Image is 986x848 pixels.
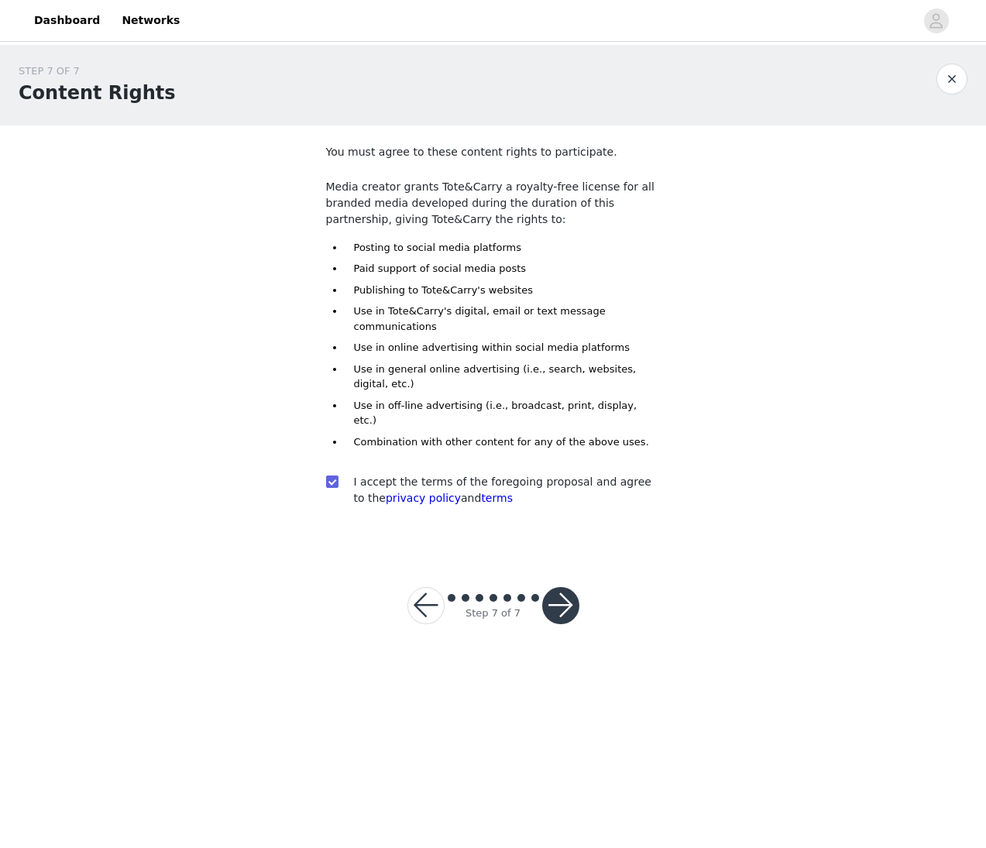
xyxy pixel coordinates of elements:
[345,340,661,355] li: Use in online advertising within social media platforms
[112,3,189,38] a: Networks
[345,398,661,428] li: Use in off-line advertising (i.e., broadcast, print, display, etc.)
[386,492,461,504] a: privacy policy
[345,283,661,298] li: Publishing to Tote&Carry's websites
[25,3,109,38] a: Dashboard
[19,64,176,79] div: STEP 7 OF 7
[481,492,513,504] a: terms
[19,79,176,107] h1: Content Rights
[326,179,661,228] p: Media creator grants Tote&Carry a royalty-free license for all branded media developed during the...
[929,9,943,33] div: avatar
[345,434,661,450] li: Combination with other content for any of the above uses.
[345,362,661,392] li: Use in general online advertising (i.e., search, websites, digital, etc.)
[354,475,651,504] span: I accept the terms of the foregoing proposal and agree to the and
[345,304,661,334] li: Use in Tote&Carry's digital, email or text message communications
[466,606,520,621] div: Step 7 of 7
[326,144,661,160] p: You must agree to these content rights to participate.
[345,261,661,276] li: Paid support of social media posts
[345,240,661,256] li: Posting to social media platforms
